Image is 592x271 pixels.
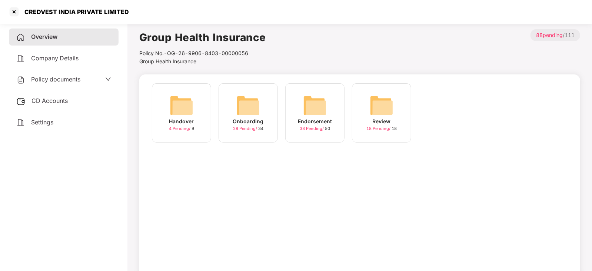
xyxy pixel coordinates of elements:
img: svg+xml;base64,PHN2ZyB4bWxucz0iaHR0cDovL3d3dy53My5vcmcvMjAwMC9zdmciIHdpZHRoPSI2NCIgaGVpZ2h0PSI2NC... [303,94,327,117]
span: Overview [31,33,57,40]
span: 4 Pending / [169,126,192,131]
img: svg+xml;base64,PHN2ZyB4bWxucz0iaHR0cDovL3d3dy53My5vcmcvMjAwMC9zdmciIHdpZHRoPSI2NCIgaGVpZ2h0PSI2NC... [370,94,393,117]
img: svg+xml;base64,PHN2ZyB4bWxucz0iaHR0cDovL3d3dy53My5vcmcvMjAwMC9zdmciIHdpZHRoPSIyNCIgaGVpZ2h0PSIyNC... [16,76,25,84]
span: Policy documents [31,76,80,83]
div: Handover [169,117,194,126]
div: CREDVEST INDIA PRIVATE LIMITED [20,8,129,16]
div: 34 [233,126,263,132]
div: Endorsement [298,117,332,126]
p: / 111 [531,29,580,41]
img: svg+xml;base64,PHN2ZyB4bWxucz0iaHR0cDovL3d3dy53My5vcmcvMjAwMC9zdmciIHdpZHRoPSI2NCIgaGVpZ2h0PSI2NC... [170,94,193,117]
span: 28 Pending / [233,126,258,131]
span: 18 Pending / [366,126,392,131]
div: 50 [300,126,330,132]
h1: Group Health Insurance [139,29,266,46]
span: 88 pending [536,32,563,38]
img: svg+xml;base64,PHN2ZyB4bWxucz0iaHR0cDovL3d3dy53My5vcmcvMjAwMC9zdmciIHdpZHRoPSIyNCIgaGVpZ2h0PSIyNC... [16,33,25,42]
div: Policy No.- OG-26-9906-8403-00000056 [139,49,266,57]
span: CD Accounts [31,97,68,104]
div: Review [373,117,391,126]
img: svg+xml;base64,PHN2ZyB4bWxucz0iaHR0cDovL3d3dy53My5vcmcvMjAwMC9zdmciIHdpZHRoPSIyNCIgaGVpZ2h0PSIyNC... [16,118,25,127]
span: Settings [31,118,53,126]
img: svg+xml;base64,PHN2ZyB4bWxucz0iaHR0cDovL3d3dy53My5vcmcvMjAwMC9zdmciIHdpZHRoPSIyNCIgaGVpZ2h0PSIyNC... [16,54,25,63]
span: 38 Pending / [300,126,325,131]
span: Company Details [31,54,79,62]
img: svg+xml;base64,PHN2ZyB4bWxucz0iaHR0cDovL3d3dy53My5vcmcvMjAwMC9zdmciIHdpZHRoPSI2NCIgaGVpZ2h0PSI2NC... [236,94,260,117]
div: Onboarding [233,117,264,126]
div: 18 [366,126,397,132]
span: down [105,76,111,82]
div: 9 [169,126,194,132]
img: svg+xml;base64,PHN2ZyB3aWR0aD0iMjUiIGhlaWdodD0iMjQiIHZpZXdCb3g9IjAgMCAyNSAyNCIgZmlsbD0ibm9uZSIgeG... [16,97,26,106]
span: Group Health Insurance [139,58,196,64]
